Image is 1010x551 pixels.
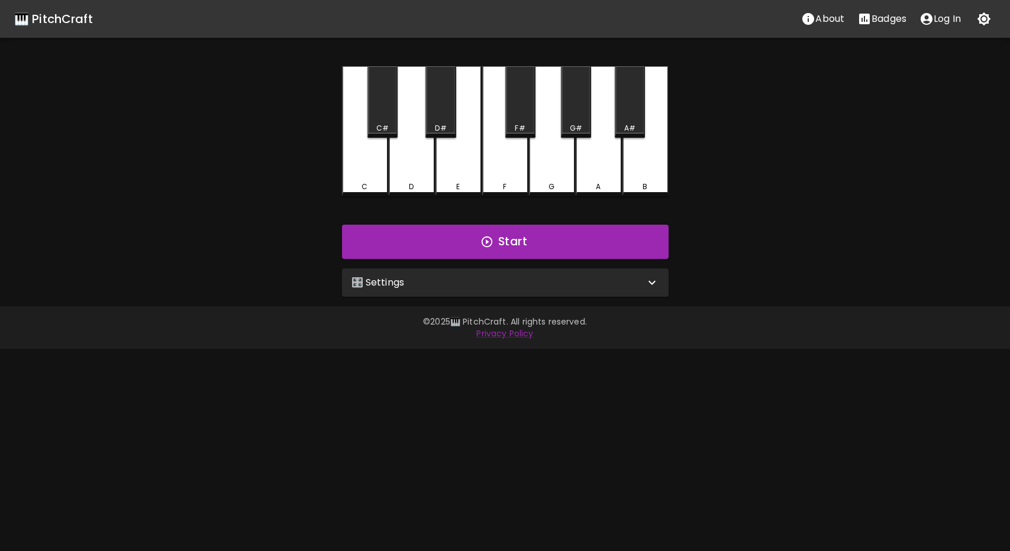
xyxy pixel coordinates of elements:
div: B [643,181,647,192]
div: C# [376,123,389,134]
button: Stats [851,7,913,31]
div: F [503,181,506,192]
div: C [362,181,367,192]
div: 🎛️ Settings [342,268,669,297]
p: About [815,12,844,26]
a: 🎹 PitchCraft [14,9,93,28]
p: © 2025 🎹 PitchCraft. All rights reserved. [164,316,846,328]
div: D [409,181,414,192]
div: G [548,181,554,192]
div: G# [570,123,582,134]
p: Badges [872,12,906,26]
p: Log In [934,12,961,26]
p: 🎛️ Settings [351,275,405,290]
a: Privacy Policy [476,328,533,339]
div: E [456,181,460,192]
div: A [596,181,601,192]
button: account of current user [913,7,967,31]
div: F# [515,123,525,134]
div: A# [624,123,635,134]
button: About [795,7,851,31]
button: Start [342,225,669,259]
div: D# [435,123,446,134]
